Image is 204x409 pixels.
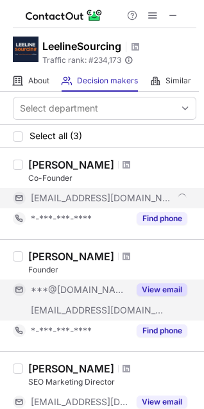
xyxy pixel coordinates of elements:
[31,192,173,204] span: [EMAIL_ADDRESS][DOMAIN_NAME]
[137,324,187,337] button: Reveal Button
[28,76,49,86] span: About
[28,376,196,388] div: SEO Marketing Director
[28,172,196,184] div: Co-Founder
[166,76,191,86] span: Similar
[31,284,129,296] span: ***@[DOMAIN_NAME]
[77,76,138,86] span: Decision makers
[26,8,103,23] img: ContactOut v5.3.10
[42,38,121,54] h1: LeelineSourcing
[28,158,114,171] div: [PERSON_NAME]
[137,396,187,408] button: Reveal Button
[30,131,82,141] span: Select all (3)
[20,102,98,115] div: Select department
[137,212,187,225] button: Reveal Button
[28,362,114,375] div: [PERSON_NAME]
[42,56,121,65] span: Traffic rank: # 234,173
[13,37,38,62] img: c26b62927572a5f5a3753db33eb1854b
[31,396,129,408] span: [EMAIL_ADDRESS][DOMAIN_NAME]
[31,305,164,316] span: [EMAIL_ADDRESS][DOMAIN_NAME]
[28,264,196,276] div: Founder
[28,250,114,263] div: [PERSON_NAME]
[137,283,187,296] button: Reveal Button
